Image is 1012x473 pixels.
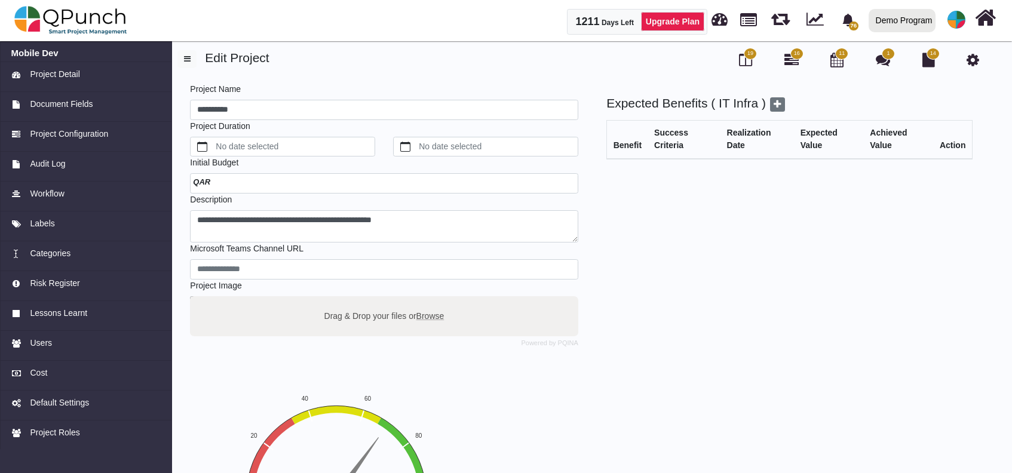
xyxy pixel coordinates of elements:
[835,1,864,38] a: bell fill76
[30,128,108,140] span: Project Configuration
[400,142,411,152] svg: calendar
[740,8,757,26] span: Projects
[947,11,965,29] span: Demo Support
[830,53,844,67] i: Calendar
[320,305,449,326] label: Drag & Drop your files or
[522,340,578,346] a: Powered by PQINA
[302,395,309,402] text: 40
[739,53,752,67] i: Board
[190,193,232,206] label: Description
[30,426,79,439] span: Project Roles
[191,137,214,156] button: calendar
[849,21,858,30] span: 76
[30,98,93,110] span: Document Fields
[11,48,161,59] a: Mobile Dev
[190,242,303,255] label: Microsoft Teams Channel URL
[876,10,933,31] div: Demo Program
[838,9,858,30] div: Notification
[30,247,70,260] span: Categories
[30,307,87,320] span: Lessons Learnt
[30,188,64,200] span: Workflow
[863,1,940,40] a: Demo Program
[394,137,417,156] button: calendar
[784,57,799,67] a: 16
[14,2,127,38] img: qpunch-sp.fa6292f.png
[417,137,578,156] label: No date selected
[30,277,79,290] span: Risk Register
[842,14,854,26] svg: bell fill
[575,16,599,27] span: 1211
[887,50,890,58] span: 1
[30,217,54,230] span: Labels
[870,127,927,152] div: Achieved Value
[602,19,634,27] span: Days Left
[876,53,890,67] i: Punch Discussion
[771,6,790,26] span: Waves
[416,432,423,439] text: 80
[614,139,642,152] div: Benefit
[30,367,47,379] span: Cost
[654,127,714,152] div: Success Criteria
[30,337,52,349] span: Users
[922,53,935,67] i: Document Library
[190,83,241,96] label: Project Name
[770,97,785,112] span: Add benefits
[30,158,65,170] span: Audit Log
[794,50,800,58] span: 16
[214,137,375,156] label: No date selected
[801,127,858,152] div: Expected Value
[940,1,973,39] a: avatar
[251,432,258,439] text: 20
[801,1,835,40] div: Dynamic Report
[177,50,1003,65] h4: Edit Project
[930,50,936,58] span: 14
[606,96,973,112] h4: Expected Benefits ( IT Infra )
[190,120,250,133] label: Project Duration
[747,50,753,58] span: 19
[712,7,728,25] span: Dashboard
[416,311,444,320] span: Browse
[784,53,799,67] i: Gantt
[30,68,79,81] span: Project Detail
[975,7,996,29] i: Home
[30,397,89,409] span: Default Settings
[947,11,965,29] img: avatar
[839,50,845,58] span: 11
[727,127,788,152] div: Realization Date
[190,279,241,292] label: Project Image
[190,156,238,169] label: Initial Budget
[197,142,208,152] svg: calendar
[641,12,704,31] a: Upgrade Plan
[940,139,966,152] div: Action
[364,395,372,402] text: 60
